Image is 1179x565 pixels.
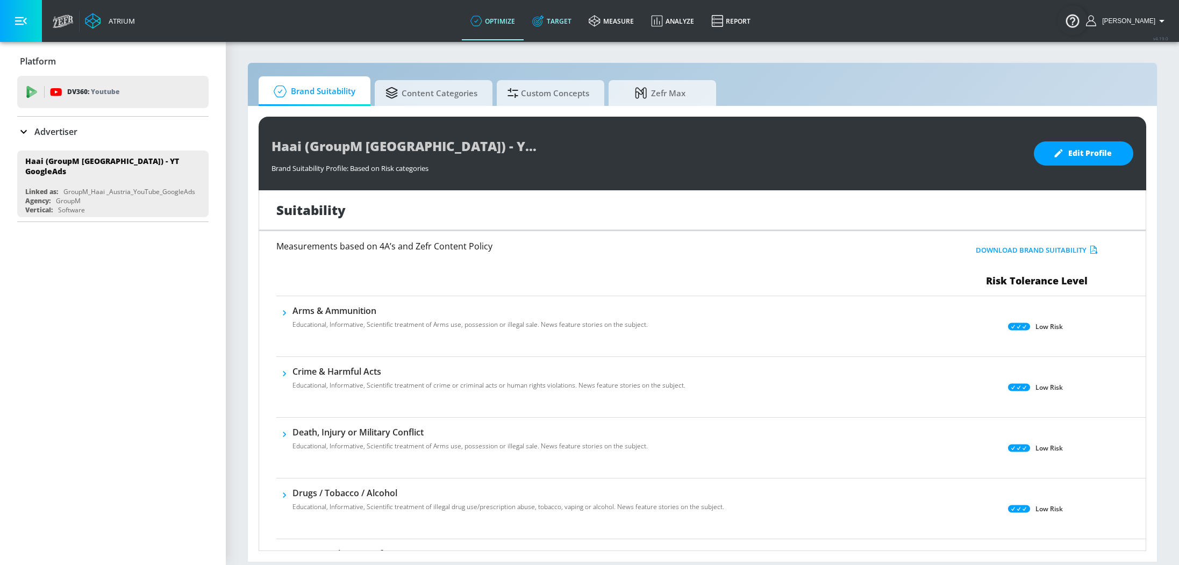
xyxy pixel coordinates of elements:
[63,187,195,196] div: GroupM_Haai _Austria_YouTube_GoogleAds
[292,487,724,499] h6: Drugs / Tobacco / Alcohol
[25,196,51,205] div: Agency:
[292,305,648,317] h6: Arms & Ammunition
[17,46,209,76] div: Platform
[292,305,648,336] div: Arms & AmmunitionEducational, Informative, Scientific treatment of Arms use, possession or illega...
[1034,141,1133,166] button: Edit Profile
[17,151,209,217] div: Haai (GroupM [GEOGRAPHIC_DATA]) - YT GoogleAdsLinked as:GroupM_Haai _Austria_YouTube_GoogleAdsAge...
[1055,147,1112,160] span: Edit Profile
[25,187,58,196] div: Linked as:
[292,366,685,397] div: Crime & Harmful ActsEducational, Informative, Scientific treatment of crime or criminal acts or h...
[1098,17,1155,25] span: login as: stephanie.wolklin@zefr.com
[580,2,642,40] a: measure
[508,80,589,106] span: Custom Concepts
[25,156,191,176] div: Haai (GroupM [GEOGRAPHIC_DATA]) - YT GoogleAds
[17,117,209,147] div: Advertiser
[271,158,1023,173] div: Brand Suitability Profile: Based on Risk categories
[104,16,135,26] div: Atrium
[1035,442,1063,454] p: Low Risk
[1035,503,1063,514] p: Low Risk
[1086,15,1168,27] button: [PERSON_NAME]
[91,86,119,97] p: Youtube
[292,426,648,457] div: Death, Injury or Military ConflictEducational, Informative, Scientific treatment of Arms use, pos...
[67,86,119,98] p: DV360:
[524,2,580,40] a: Target
[292,548,562,560] h6: Hate Speech & Acts of Aggression
[462,2,524,40] a: optimize
[1035,321,1063,332] p: Low Risk
[986,274,1088,287] span: Risk Tolerance Level
[85,13,135,29] a: Atrium
[292,487,724,518] div: Drugs / Tobacco / AlcoholEducational, Informative, Scientific treatment of illegal drug use/presc...
[17,76,209,108] div: DV360: Youtube
[385,80,477,106] span: Content Categories
[1035,382,1063,393] p: Low Risk
[20,55,56,67] p: Platform
[292,426,648,438] h6: Death, Injury or Military Conflict
[56,196,81,205] div: GroupM
[276,201,346,219] h1: Suitability
[292,320,648,330] p: Educational, Informative, Scientific treatment of Arms use, possession or illegal sale. News feat...
[34,126,77,138] p: Advertiser
[292,381,685,390] p: Educational, Informative, Scientific treatment of crime or criminal acts or human rights violatio...
[58,205,85,214] div: Software
[292,502,724,512] p: Educational, Informative, Scientific treatment of illegal drug use/prescription abuse, tobacco, v...
[269,78,355,104] span: Brand Suitability
[619,80,701,106] span: Zefr Max
[1057,5,1088,35] button: Open Resource Center
[292,441,648,451] p: Educational, Informative, Scientific treatment of Arms use, possession or illegal sale. News feat...
[973,242,1101,259] button: Download Brand Suitability
[1153,35,1168,41] span: v 4.19.0
[292,366,685,377] h6: Crime & Harmful Acts
[25,205,53,214] div: Vertical:
[703,2,759,40] a: Report
[642,2,703,40] a: Analyze
[276,242,856,251] h6: Measurements based on 4A’s and Zefr Content Policy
